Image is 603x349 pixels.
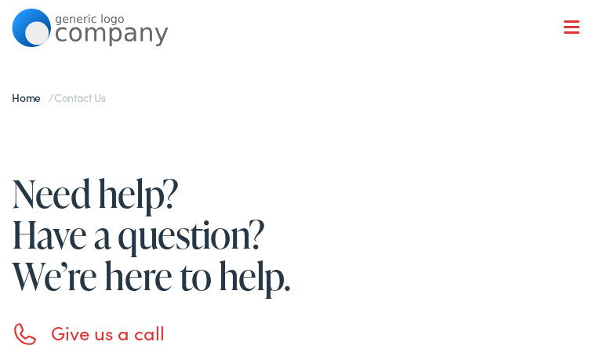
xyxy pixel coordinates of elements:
[51,322,372,344] h3: Give us a call
[12,89,49,105] a: Home
[24,63,590,111] a: What We Offer
[54,89,106,105] span: Contact Us
[12,173,372,296] h1: Need help? Have a question? We’re here to help.
[12,89,106,105] span: /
